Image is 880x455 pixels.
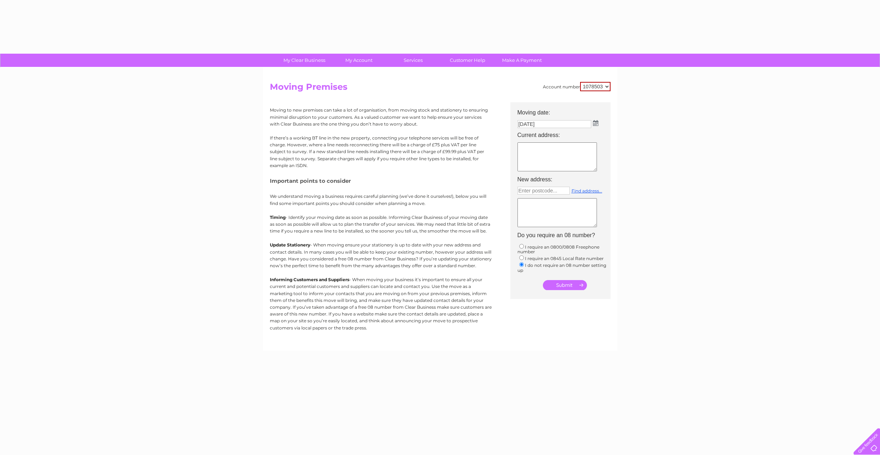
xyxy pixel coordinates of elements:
[270,277,349,282] b: Informing Customers and Suppliers
[270,178,492,184] h5: Important points to consider
[270,215,286,220] b: Timing
[270,193,492,206] p: We understand moving a business requires careful planning (we’ve done it ourselves!), below you w...
[593,120,598,126] img: ...
[270,241,492,269] p: - When moving ensure your stationery is up to date with your new address and contact details. In ...
[492,54,551,67] a: Make A Payment
[543,82,611,91] div: Account number
[329,54,388,67] a: My Account
[275,54,334,67] a: My Clear Business
[270,242,310,248] b: Update Stationery
[270,82,611,96] h2: Moving Premises
[572,188,602,194] a: Find address...
[514,130,614,141] th: Current address:
[514,174,614,185] th: New address:
[438,54,497,67] a: Customer Help
[514,102,614,118] th: Moving date:
[384,54,443,67] a: Services
[270,214,492,235] p: - Identify your moving date as soon as possible. Informing Clear Business of your moving date as ...
[543,280,587,290] input: Submit
[270,107,492,127] p: Moving to new premises can take a lot of organisation, from moving stock and stationery to ensuri...
[270,134,492,169] p: If there’s a working BT line in the new property, connecting your telephone services will be free...
[514,241,614,275] td: I require an 0800/0808 Freephone number I require an 0845 Local Rate number I do not require an 0...
[270,276,492,331] p: - When moving your business it’s important to ensure all your current and potential customers and...
[514,230,614,241] th: Do you require an 08 number?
